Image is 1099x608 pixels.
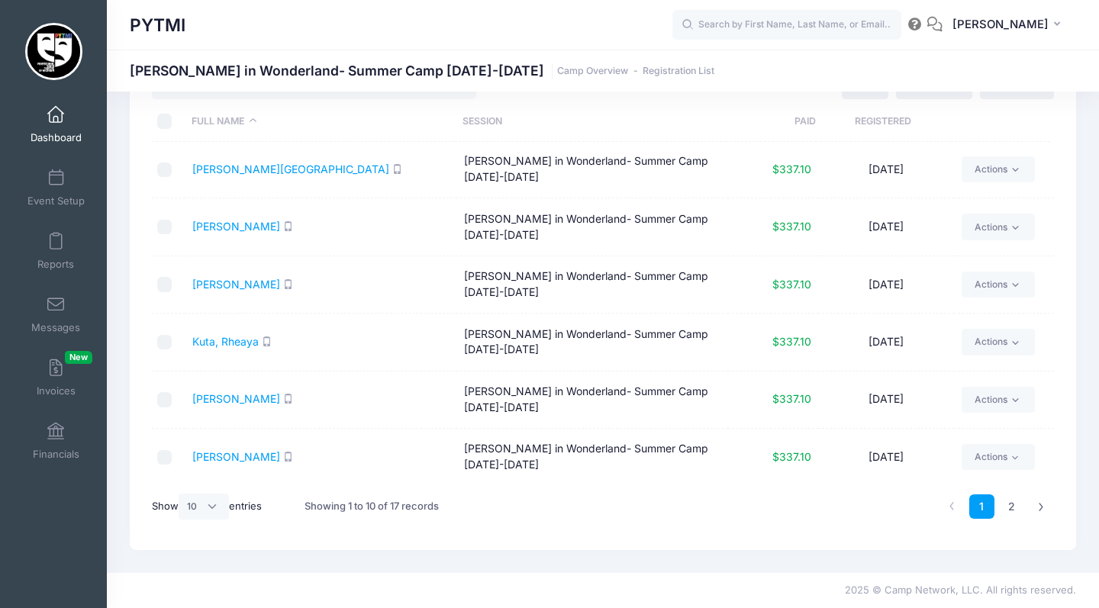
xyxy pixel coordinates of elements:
[962,329,1034,355] a: Actions
[969,494,994,520] a: 1
[65,351,92,364] span: New
[31,131,82,144] span: Dashboard
[818,256,954,314] td: [DATE]
[952,16,1049,33] span: [PERSON_NAME]
[262,336,272,346] i: SMS enabled
[818,198,954,256] td: [DATE]
[999,494,1024,520] a: 2
[192,392,280,405] a: [PERSON_NAME]
[456,314,728,371] td: [PERSON_NAME] in Wonderland- Summer Camp [DATE]-[DATE]
[456,429,728,486] td: [PERSON_NAME] in Wonderland- Summer Camp [DATE]-[DATE]
[31,321,80,334] span: Messages
[192,278,280,291] a: [PERSON_NAME]
[643,66,714,77] a: Registration List
[962,156,1034,182] a: Actions
[962,272,1034,298] a: Actions
[27,195,85,207] span: Event Setup
[179,494,229,520] select: Showentries
[456,198,728,256] td: [PERSON_NAME] in Wonderland- Summer Camp [DATE]-[DATE]
[37,384,76,397] span: Invoices
[962,444,1034,470] a: Actions
[818,314,954,371] td: [DATE]
[20,414,92,468] a: Financials
[192,335,259,348] a: Kuta, Rheaya
[772,335,811,348] span: $337.10
[818,141,954,198] td: [DATE]
[305,489,439,524] div: Showing 1 to 10 of 17 records
[20,288,92,341] a: Messages
[185,101,455,142] th: Full Name: activate to sort column descending
[392,164,402,174] i: SMS enabled
[130,8,185,43] h1: PYTMI
[283,394,293,404] i: SMS enabled
[818,429,954,486] td: [DATE]
[818,372,954,429] td: [DATE]
[772,220,811,233] span: $337.10
[20,98,92,151] a: Dashboard
[283,279,293,289] i: SMS enabled
[845,584,1076,596] span: 2025 © Camp Network, LLC. All rights reserved.
[20,161,92,214] a: Event Setup
[20,351,92,404] a: InvoicesNew
[33,448,79,461] span: Financials
[962,214,1034,240] a: Actions
[456,372,728,429] td: [PERSON_NAME] in Wonderland- Summer Camp [DATE]-[DATE]
[192,162,389,175] a: [PERSON_NAME][GEOGRAPHIC_DATA]
[772,162,811,175] span: $337.10
[772,392,811,405] span: $337.10
[192,450,280,463] a: [PERSON_NAME]
[672,10,901,40] input: Search by First Name, Last Name, or Email...
[20,224,92,278] a: Reports
[772,450,811,463] span: $337.10
[152,494,262,520] label: Show entries
[192,220,280,233] a: [PERSON_NAME]
[456,141,728,198] td: [PERSON_NAME] in Wonderland- Summer Camp [DATE]-[DATE]
[557,66,628,77] a: Camp Overview
[25,23,82,80] img: PYTMI
[962,387,1034,413] a: Actions
[37,258,74,271] span: Reports
[726,101,816,142] th: Paid: activate to sort column ascending
[456,256,728,314] td: [PERSON_NAME] in Wonderland- Summer Camp [DATE]-[DATE]
[283,452,293,462] i: SMS enabled
[455,101,725,142] th: Session: activate to sort column ascending
[816,101,951,142] th: Registered: activate to sort column ascending
[130,63,714,79] h1: [PERSON_NAME] in Wonderland- Summer Camp [DATE]-[DATE]
[772,278,811,291] span: $337.10
[283,221,293,231] i: SMS enabled
[943,8,1076,43] button: [PERSON_NAME]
